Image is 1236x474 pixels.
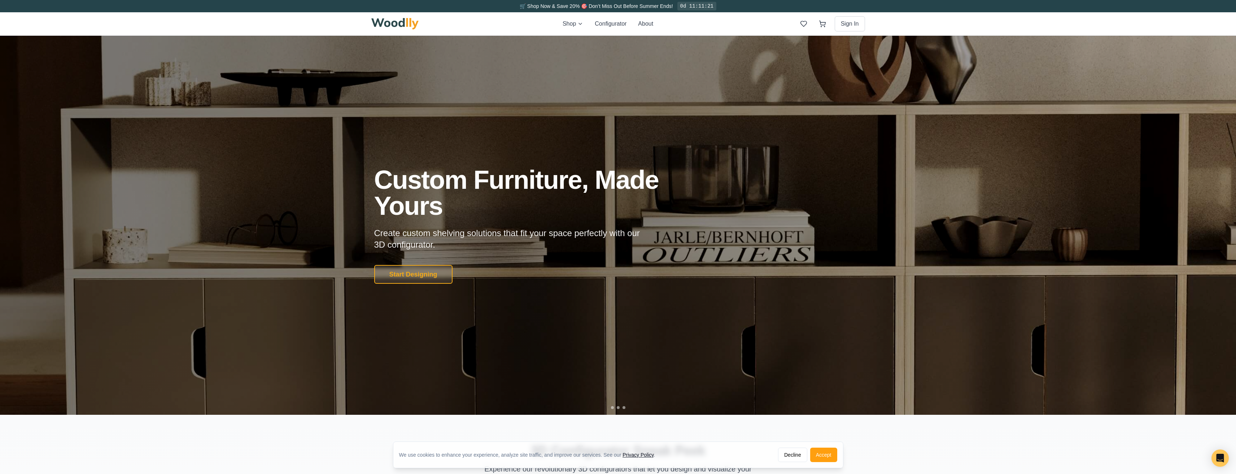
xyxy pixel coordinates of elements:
[374,265,453,284] button: Start Designing
[1211,449,1229,467] div: Open Intercom Messenger
[810,448,837,462] button: Accept
[371,18,419,30] img: Woodlly
[623,452,654,458] a: Privacy Policy
[778,448,807,462] button: Decline
[595,19,626,28] button: Configurator
[563,19,583,28] button: Shop
[399,451,661,458] div: We use cookies to enhance your experience, analyze site traffic, and improve our services. See our .
[520,3,673,9] span: 🛒 Shop Now & Save 20% 🎯 Don’t Miss Out Before Summer Ends!
[835,16,865,31] button: Sign In
[677,2,716,10] div: 0d 11:11:21
[374,227,651,251] p: Create custom shelving solutions that fit your space perfectly with our 3D configurator.
[374,167,698,219] h1: Custom Furniture, Made Yours
[638,19,653,28] button: About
